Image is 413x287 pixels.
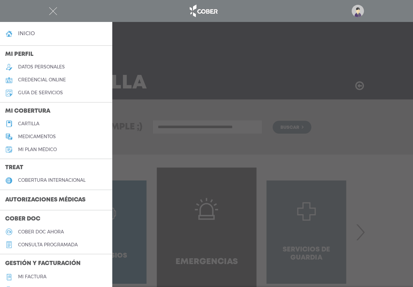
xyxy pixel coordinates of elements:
[49,7,57,15] img: Cober_menu-close-white.svg
[186,3,220,19] img: logo_cober_home-white.png
[352,5,364,17] img: profile-placeholder.svg
[18,30,35,36] h4: inicio
[18,147,57,152] h5: Mi plan médico
[18,274,46,280] h5: Mi factura
[18,229,64,235] h5: Cober doc ahora
[18,90,63,96] h5: guía de servicios
[18,134,56,139] h5: medicamentos
[18,178,86,183] h5: cobertura internacional
[18,242,78,248] h5: consulta programada
[18,77,66,83] h5: credencial online
[18,64,65,70] h5: datos personales
[18,121,39,127] h5: cartilla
